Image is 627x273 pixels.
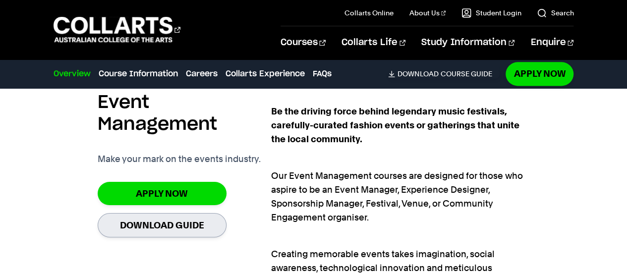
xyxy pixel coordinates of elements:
a: Student Login [461,8,521,18]
a: Collarts Experience [226,68,305,80]
a: Careers [186,68,218,80]
div: Go to homepage [54,15,180,44]
a: Collarts Life [342,26,405,59]
a: Overview [54,68,91,80]
a: FAQs [313,68,332,80]
a: Search [537,8,573,18]
a: Apply Now [98,182,227,205]
a: About Us [409,8,446,18]
p: Our Event Management courses are designed for those who aspire to be an Event Manager, Experience... [271,155,530,224]
a: Enquire [530,26,573,59]
a: Course Information [99,68,178,80]
span: Download [397,69,438,78]
a: Collarts Online [344,8,394,18]
h2: Event Management [98,92,271,135]
a: Courses [281,26,326,59]
a: DownloadCourse Guide [388,69,500,78]
strong: Be the driving force behind legendary music festivals, carefully-curated fashion events or gather... [271,106,519,144]
a: Apply Now [506,62,573,85]
a: Download Guide [98,213,227,237]
p: Make your mark on the events industry. [98,152,261,166]
a: Study Information [421,26,514,59]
